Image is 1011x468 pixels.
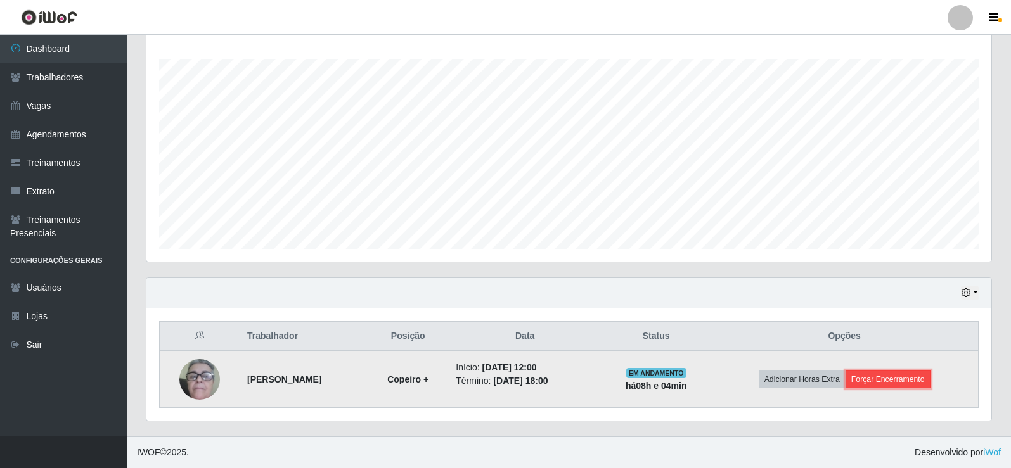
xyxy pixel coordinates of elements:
span: EM ANDAMENTO [626,368,686,378]
th: Posição [368,322,448,351]
th: Status [602,322,711,351]
time: [DATE] 18:00 [493,376,548,386]
img: CoreUI Logo [21,9,77,25]
time: [DATE] 12:00 [482,362,537,372]
a: iWof [983,447,1001,457]
th: Opções [711,322,978,351]
button: Forçar Encerramento [846,370,931,388]
span: © 2025 . [137,446,189,459]
img: 1705182808004.jpeg [179,338,220,421]
span: IWOF [137,447,160,457]
span: Desenvolvido por [915,446,1001,459]
strong: Copeiro + [387,374,428,384]
button: Adicionar Horas Extra [759,370,846,388]
th: Trabalhador [240,322,368,351]
strong: [PERSON_NAME] [247,374,321,384]
th: Data [448,322,602,351]
strong: há 08 h e 04 min [626,381,687,391]
li: Início: [456,361,594,374]
li: Término: [456,374,594,388]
